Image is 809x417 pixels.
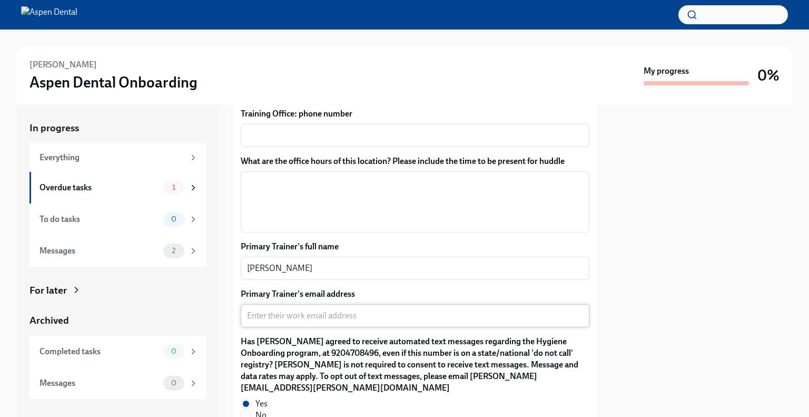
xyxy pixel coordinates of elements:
div: Messages [40,245,159,257]
span: 0 [165,347,183,355]
a: To do tasks0 [29,203,206,235]
label: Has [PERSON_NAME] agreed to receive automated text messages regarding the Hygiene Onboarding prog... [241,336,589,394]
h6: [PERSON_NAME] [29,59,97,71]
span: 0 [165,215,183,223]
textarea: [PERSON_NAME] [247,262,583,275]
a: Messages2 [29,235,206,267]
label: Primary Trainer's full name [241,241,589,253]
h3: Aspen Dental Onboarding [29,73,198,92]
div: Messages [40,377,159,389]
span: 0 [165,379,183,387]
span: 1 [166,183,182,191]
strong: My progress [644,65,689,77]
a: Everything [29,143,206,172]
a: Archived [29,314,206,327]
a: Messages0 [29,367,206,399]
a: In progress [29,121,206,135]
span: Yes [255,398,268,410]
div: Overdue tasks [40,182,159,193]
a: Completed tasks0 [29,336,206,367]
div: Everything [40,152,184,163]
span: 2 [165,247,182,255]
a: Overdue tasks1 [29,172,206,203]
h3: 0% [757,66,780,85]
a: For later [29,284,206,297]
img: Aspen Dental [21,6,77,23]
div: For later [29,284,67,297]
label: Training Office: phone number [241,108,589,120]
label: Primary Trainer's email address [241,288,589,300]
div: To do tasks [40,214,159,225]
div: Completed tasks [40,346,159,357]
label: What are the office hours of this location? Please include the time to be present for huddle [241,156,589,167]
